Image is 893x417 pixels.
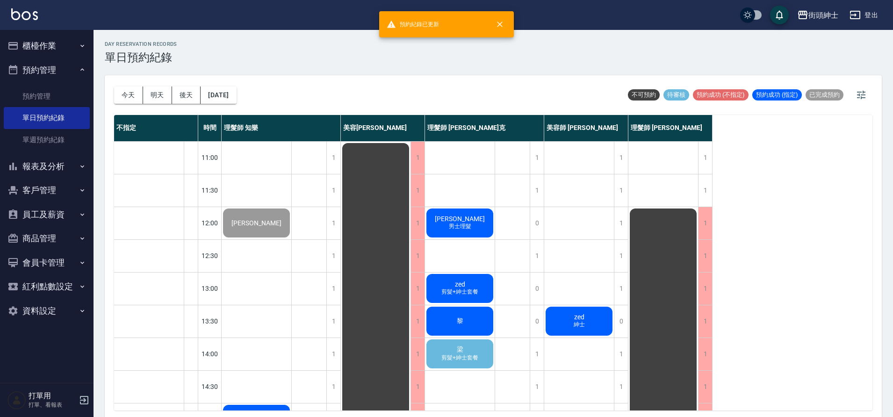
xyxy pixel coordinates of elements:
div: 13:00 [198,272,222,305]
span: [PERSON_NAME] [230,219,283,227]
div: 1 [410,174,425,207]
a: 預約管理 [4,86,90,107]
div: 1 [530,338,544,370]
span: 預約成功 (不指定) [693,91,749,99]
button: 員工及薪資 [4,202,90,227]
div: 1 [614,338,628,370]
div: 1 [410,305,425,338]
div: 1 [410,273,425,305]
div: 1 [530,174,544,207]
span: zed [572,313,586,321]
span: 黎 [455,317,465,325]
div: 1 [698,174,712,207]
button: 今天 [114,86,143,104]
button: 會員卡管理 [4,251,90,275]
div: 1 [326,174,340,207]
span: 紳士 [572,321,587,329]
div: 1 [410,207,425,239]
span: 不可預約 [628,91,660,99]
div: 1 [614,142,628,174]
h3: 單日預約紀錄 [105,51,177,64]
img: Person [7,391,26,410]
div: 1 [614,207,628,239]
button: 客戶管理 [4,178,90,202]
a: 單週預約紀錄 [4,129,90,151]
button: close [490,14,510,35]
h5: 打單用 [29,391,76,401]
div: 1 [410,240,425,272]
span: 已完成預約 [806,91,843,99]
div: 1 [698,273,712,305]
div: 時間 [198,115,222,141]
div: 1 [530,240,544,272]
div: 街頭紳士 [808,9,838,21]
div: 14:30 [198,370,222,403]
img: Logo [11,8,38,20]
div: 0 [530,305,544,338]
div: 1 [698,142,712,174]
span: zed [453,280,467,288]
div: 1 [614,240,628,272]
div: 美容師 [PERSON_NAME] [544,115,628,141]
a: 單日預約紀錄 [4,107,90,129]
div: 1 [530,371,544,403]
span: 剪髮+紳士套餐 [439,288,480,296]
div: 1 [410,142,425,174]
div: 1 [326,305,340,338]
div: 理髮師 [PERSON_NAME]克 [425,115,544,141]
div: 1 [326,338,340,370]
div: 1 [698,207,712,239]
button: [DATE] [201,86,236,104]
div: 1 [326,273,340,305]
div: 1 [698,240,712,272]
div: 1 [326,207,340,239]
div: 1 [614,273,628,305]
h2: day Reservation records [105,41,177,47]
div: 0 [530,273,544,305]
div: 1 [410,371,425,403]
span: 待審核 [663,91,689,99]
button: 報表及分析 [4,154,90,179]
button: 街頭紳士 [793,6,842,25]
button: 櫃檯作業 [4,34,90,58]
div: 12:00 [198,207,222,239]
span: 梁 [455,345,465,354]
div: 1 [614,371,628,403]
div: 12:30 [198,239,222,272]
div: 1 [410,338,425,370]
div: 1 [326,142,340,174]
span: 男士理髮 [447,223,473,230]
span: 剪髮+紳士套餐 [439,354,480,362]
span: 預約紀錄已更新 [387,20,439,29]
button: 商品管理 [4,226,90,251]
button: 紅利點數設定 [4,274,90,299]
div: 理髮師 [PERSON_NAME] [628,115,713,141]
div: 不指定 [114,115,198,141]
button: 後天 [172,86,201,104]
button: 明天 [143,86,172,104]
p: 打單、看報表 [29,401,76,409]
button: save [770,6,789,24]
div: 13:30 [198,305,222,338]
div: 1 [698,305,712,338]
button: 資料設定 [4,299,90,323]
button: 預約管理 [4,58,90,82]
div: 1 [530,142,544,174]
div: 理髮師 知樂 [222,115,341,141]
div: 0 [614,305,628,338]
div: 1 [326,240,340,272]
div: 11:30 [198,174,222,207]
div: 1 [614,174,628,207]
button: 登出 [846,7,882,24]
div: 1 [698,371,712,403]
div: 0 [530,207,544,239]
div: 11:00 [198,141,222,174]
div: 美容[PERSON_NAME] [341,115,425,141]
span: [PERSON_NAME] [433,215,487,223]
div: 14:00 [198,338,222,370]
div: 1 [326,371,340,403]
div: 1 [698,338,712,370]
span: 預約成功 (指定) [752,91,802,99]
